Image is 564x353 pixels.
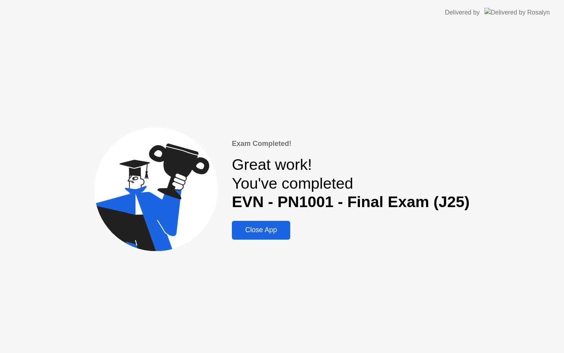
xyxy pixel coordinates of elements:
img: Delivered by Rosalyn [484,8,550,17]
b: EVN - PN1001 - Final Exam (J25) [232,193,470,210]
button: Close App [232,221,290,240]
div: Exam Completed! [232,138,470,149]
div: Delivered by [445,8,480,17]
div: Great work! You've completed [232,155,470,211]
div: Close App [234,226,288,234]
